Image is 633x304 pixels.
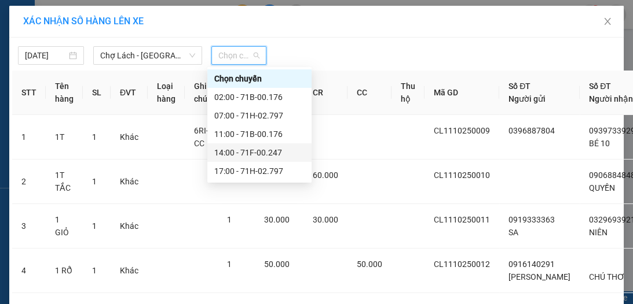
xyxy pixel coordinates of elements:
[508,215,555,224] span: 0919333363
[508,81,530,91] span: Số ĐT
[185,71,218,115] th: Ghi chú
[111,115,148,160] td: Khác
[218,47,259,64] span: Chọn chuyến
[589,81,611,91] span: Số ĐT
[214,165,305,177] div: 17:00 - 71H-02.797
[83,71,111,115] th: SL
[589,139,610,148] span: BÉ 10
[46,204,83,249] td: 1 GIỎ
[434,126,490,135] span: CL1110250009
[591,6,624,38] button: Close
[23,16,144,27] span: XÁC NHẬN SỐ HÀNG LÊN XE
[12,160,46,204] td: 2
[46,160,83,204] td: 1T TẮC
[357,259,382,269] span: 50.000
[303,71,347,115] th: CR
[46,71,83,115] th: Tên hàng
[227,259,232,269] span: 1
[508,94,546,103] span: Người gửi
[92,132,97,142] span: 1
[434,259,490,269] span: CL1110250012
[207,69,312,88] div: Chọn chuyến
[111,71,148,115] th: ĐVT
[589,228,608,237] span: NIÊN
[434,170,490,180] span: CL1110250010
[214,91,305,103] div: 02:00 - 71B-00.176
[92,177,97,186] span: 1
[214,72,305,85] div: Chọn chuyến
[148,71,185,115] th: Loại hàng
[425,71,499,115] th: Mã GD
[214,109,305,122] div: 07:00 - 71H-02.797
[111,160,148,204] td: Khác
[46,249,83,293] td: 1 RỔ
[508,272,570,281] span: [PERSON_NAME]
[264,259,290,269] span: 50.000
[12,249,46,293] td: 4
[12,204,46,249] td: 3
[313,215,338,224] span: 30.000
[589,94,633,103] span: Người nhận
[92,221,97,231] span: 1
[264,215,290,224] span: 30.000
[46,115,83,160] td: 1T
[313,170,338,180] span: 60.000
[194,126,208,148] span: 6RI-CC
[214,146,305,159] div: 14:00 - 71F-00.247
[214,128,305,140] div: 11:00 - 71B-00.176
[25,49,67,62] input: 11/10/2025
[589,183,615,192] span: QUYỀN
[508,259,555,269] span: 0916140291
[434,215,490,224] span: CL1110250011
[227,215,232,224] span: 1
[347,71,391,115] th: CC
[391,71,425,115] th: Thu hộ
[111,249,148,293] td: Khác
[12,115,46,160] td: 1
[589,272,625,281] span: CHÚ THƠ
[508,126,555,135] span: 0396887804
[111,204,148,249] td: Khác
[603,17,612,26] span: close
[189,52,196,59] span: down
[508,228,518,237] span: SA
[12,71,46,115] th: STT
[100,47,195,64] span: Chợ Lách - Sài Gòn
[92,266,97,275] span: 1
